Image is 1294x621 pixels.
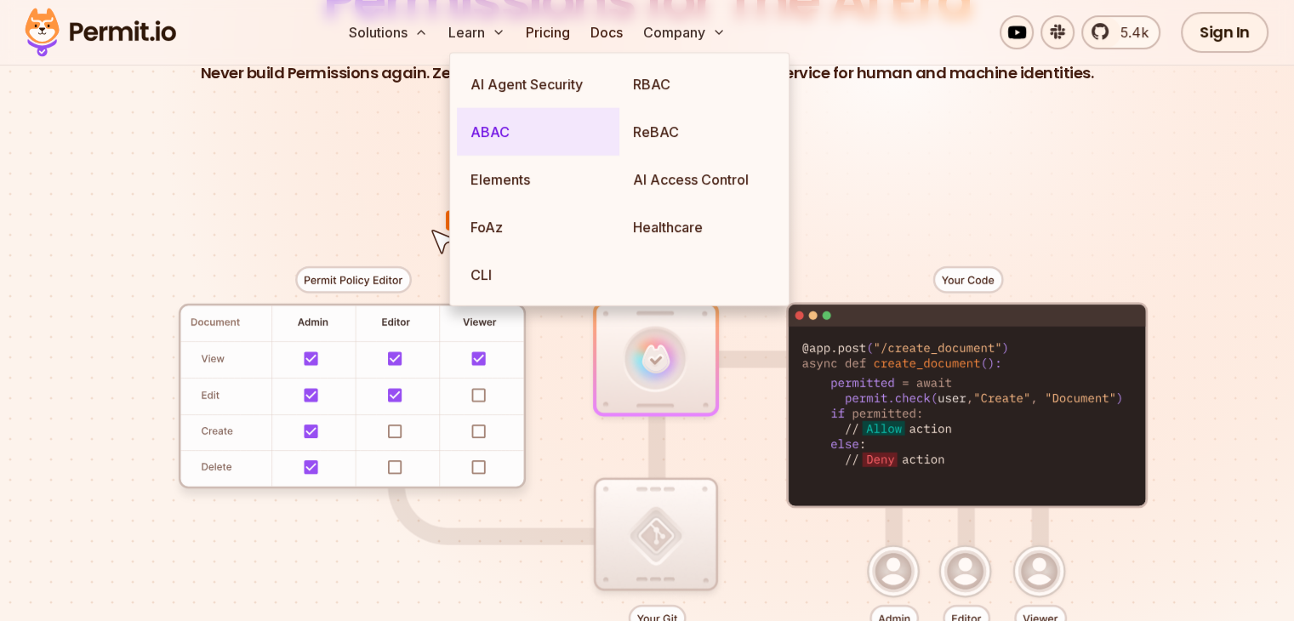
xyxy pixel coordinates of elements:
[457,251,619,299] a: CLI
[442,15,512,49] button: Learn
[584,15,630,49] a: Docs
[619,60,782,108] a: RBAC
[342,15,435,49] button: Solutions
[457,60,619,108] a: AI Agent Security
[457,156,619,203] a: Elements
[619,203,782,251] a: Healthcare
[619,108,782,156] a: ReBAC
[17,3,184,61] img: Permit logo
[1181,12,1268,53] a: Sign In
[457,108,619,156] a: ABAC
[1081,15,1160,49] a: 5.4k
[519,15,577,49] a: Pricing
[636,15,733,49] button: Company
[201,61,1094,85] p: Never build Permissions again. Zero-latency fine-grained authorization as a service for human and...
[619,156,782,203] a: AI Access Control
[457,203,619,251] a: FoAz
[1110,22,1149,43] span: 5.4k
